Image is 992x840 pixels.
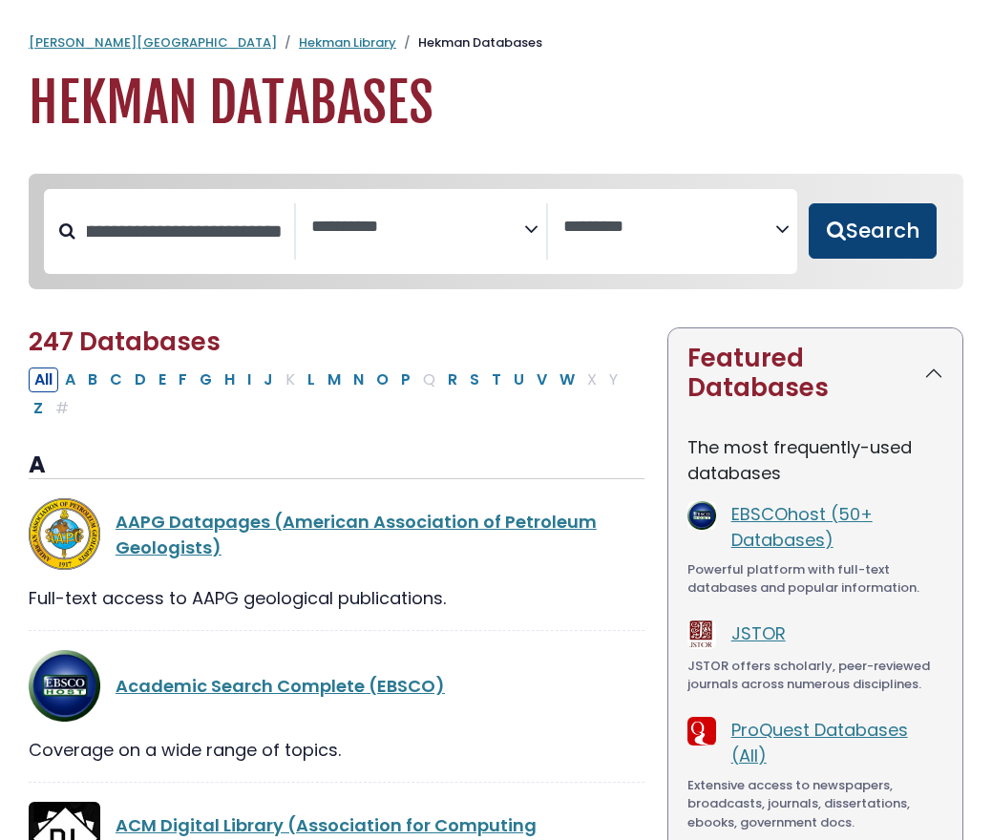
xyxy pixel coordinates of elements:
div: Alpha-list to filter by first letter of database name [29,367,625,418]
button: Filter Results L [302,367,321,392]
li: Hekman Databases [396,33,542,52]
div: JSTOR offers scholarly, peer-reviewed journals across numerous disciplines. [687,657,943,694]
button: Filter Results R [442,367,463,392]
div: Coverage on a wide range of topics. [29,737,644,763]
a: ProQuest Databases (All) [731,718,908,767]
button: Submit for Search Results [809,203,937,259]
button: Filter Results E [153,367,172,392]
button: All [29,367,58,392]
button: Filter Results M [322,367,347,392]
button: Filter Results A [59,367,81,392]
a: AAPG Datapages (American Association of Petroleum Geologists) [116,510,597,559]
div: Powerful platform with full-text databases and popular information. [687,560,943,598]
button: Featured Databases [668,328,962,418]
button: Filter Results V [531,367,553,392]
button: Filter Results H [219,367,241,392]
h3: A [29,451,644,480]
input: Search database by title or keyword [75,212,294,251]
a: Hekman Library [299,33,396,52]
a: EBSCOhost (50+ Databases) [731,502,873,552]
button: Filter Results G [194,367,218,392]
button: Filter Results F [173,367,193,392]
p: The most frequently-used databases [687,434,943,486]
a: Academic Search Complete (EBSCO) [116,674,445,698]
button: Filter Results W [554,367,580,392]
button: Filter Results P [395,367,416,392]
button: Filter Results I [242,367,257,392]
button: Filter Results D [129,367,152,392]
button: Filter Results O [370,367,394,392]
h1: Hekman Databases [29,72,963,136]
button: Filter Results C [104,367,128,392]
span: 247 Databases [29,325,221,359]
button: Filter Results U [508,367,530,392]
nav: Search filters [29,174,963,289]
div: Extensive access to newspapers, broadcasts, journals, dissertations, ebooks, government docs. [687,776,943,832]
a: [PERSON_NAME][GEOGRAPHIC_DATA] [29,33,277,52]
button: Filter Results J [258,367,279,392]
button: Filter Results S [464,367,485,392]
nav: breadcrumb [29,33,963,52]
button: Filter Results Z [28,396,49,421]
button: Filter Results T [486,367,507,392]
textarea: Search [311,218,524,238]
button: Filter Results N [348,367,369,392]
a: JSTOR [731,621,786,645]
textarea: Search [563,218,776,238]
button: Filter Results B [82,367,103,392]
div: Full-text access to AAPG geological publications. [29,585,644,611]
